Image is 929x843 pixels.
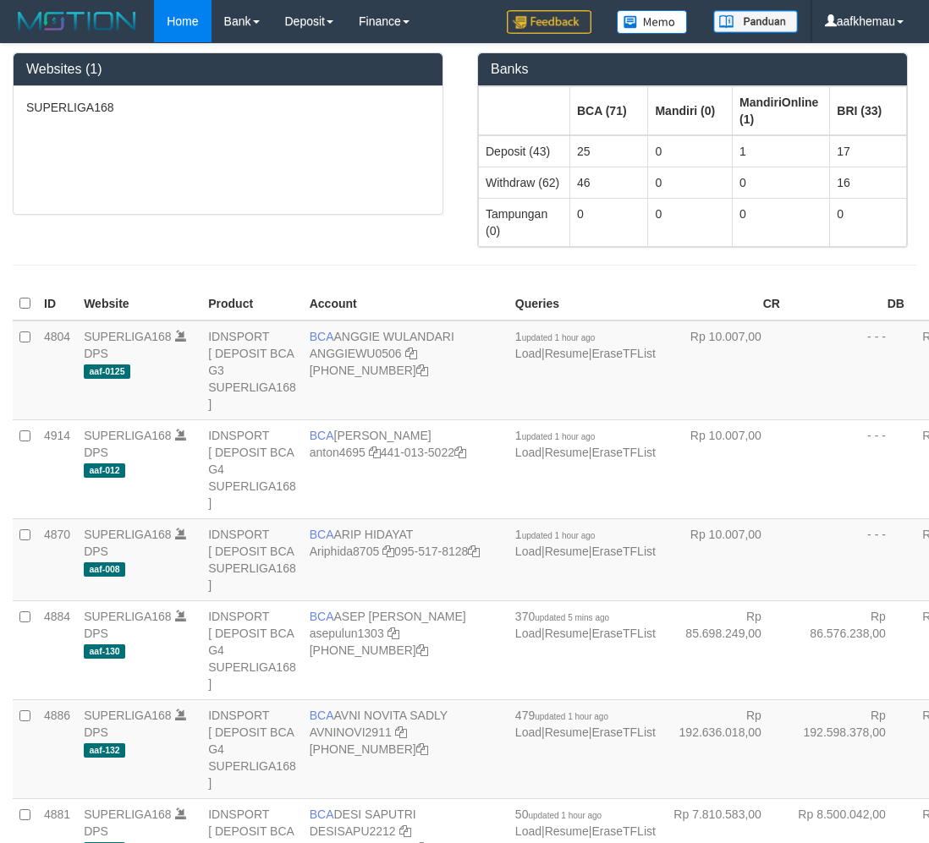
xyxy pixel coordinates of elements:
a: Copy 4062213373 to clipboard [416,364,428,377]
td: AVNI NOVITA SADLY [PHONE_NUMBER] [303,699,508,798]
td: DPS [77,600,201,699]
span: | | [515,610,656,640]
th: Group: activate to sort column ascending [733,86,830,135]
td: DPS [77,419,201,518]
span: | | [515,429,656,459]
span: 479 [515,709,608,722]
th: Group: activate to sort column ascending [570,86,648,135]
td: ANGGIE WULANDARI [PHONE_NUMBER] [303,320,508,420]
a: Load [515,627,541,640]
a: Resume [545,627,589,640]
span: 370 [515,610,609,623]
a: Load [515,347,541,360]
img: MOTION_logo.png [13,8,141,34]
td: Rp 85.698.249,00 [662,600,787,699]
td: IDNSPORT [ DEPOSIT BCA SUPERLIGA168 ] [201,518,303,600]
td: DPS [77,518,201,600]
td: - - - [787,419,911,518]
span: BCA [310,330,334,343]
a: SUPERLIGA168 [84,429,172,442]
a: EraseTFList [591,446,655,459]
span: | | [515,330,656,360]
a: Copy anton4695 to clipboard [369,446,381,459]
a: Resume [545,347,589,360]
a: asepulun1303 [310,627,384,640]
span: updated 1 hour ago [522,333,596,342]
span: 50 [515,807,602,821]
span: BCA [310,807,334,821]
span: BCA [310,528,334,541]
td: Rp 10.007,00 [662,419,787,518]
a: DESISAPU2212 [310,824,396,838]
a: Resume [545,824,589,838]
span: aaf-0125 [84,364,130,379]
th: Website [77,287,201,320]
td: 0 [733,198,830,246]
a: Resume [545,545,589,558]
td: 1 [733,135,830,167]
th: Account [303,287,508,320]
td: ARIP HIDAYAT 095-517-8128 [303,518,508,600]
a: anton4695 [310,446,366,459]
a: SUPERLIGA168 [84,709,172,722]
td: 4870 [37,518,77,600]
td: [PERSON_NAME] 441-013-5022 [303,419,508,518]
td: 25 [570,135,648,167]
td: Rp 10.007,00 [662,518,787,600]
td: 4914 [37,419,77,518]
img: Feedback.jpg [507,10,591,34]
h3: Websites (1) [26,62,430,77]
a: Copy 0955178128 to clipboard [468,545,480,558]
th: Queries [508,287,662,320]
td: IDNSPORT [ DEPOSIT BCA G3 SUPERLIGA168 ] [201,320,303,420]
h3: Banks [491,62,894,77]
td: 0 [648,167,733,198]
td: IDNSPORT [ DEPOSIT BCA G4 SUPERLIGA168 ] [201,699,303,798]
span: | | [515,528,656,558]
a: SUPERLIGA168 [84,807,172,821]
a: Load [515,545,541,558]
span: 1 [515,528,596,541]
span: aaf-130 [84,644,125,659]
a: SUPERLIGA168 [84,528,172,541]
td: Tampungan (0) [479,198,570,246]
p: SUPERLIGA168 [26,99,430,116]
span: updated 5 mins ago [535,613,609,622]
span: updated 1 hour ago [535,712,608,721]
span: 1 [515,330,596,343]
th: DB [787,287,911,320]
span: BCA [310,429,334,442]
th: CR [662,287,787,320]
a: Copy DESISAPU2212 to clipboard [399,824,411,838]
td: Deposit (43) [479,135,570,167]
a: EraseTFList [591,627,655,640]
td: - - - [787,320,911,420]
a: Ariphida8705 [310,545,380,558]
th: Group: activate to sort column ascending [648,86,733,135]
a: EraseTFList [591,545,655,558]
a: EraseTFList [591,347,655,360]
th: Group: activate to sort column ascending [479,86,570,135]
span: BCA [310,709,334,722]
td: DPS [77,320,201,420]
a: Resume [545,446,589,459]
a: Load [515,824,541,838]
a: SUPERLIGA168 [84,330,172,343]
a: Copy 4410135022 to clipboard [454,446,466,459]
td: 0 [733,167,830,198]
span: aaf-012 [84,463,125,478]
a: EraseTFList [591,725,655,739]
a: Resume [545,725,589,739]
a: AVNINOVI2911 [310,725,392,739]
span: | | [515,807,656,838]
a: Load [515,725,541,739]
a: Copy 4062281875 to clipboard [416,643,428,657]
td: 4886 [37,699,77,798]
td: Withdraw (62) [479,167,570,198]
a: EraseTFList [591,824,655,838]
span: updated 1 hour ago [528,811,602,820]
td: 4884 [37,600,77,699]
td: 4804 [37,320,77,420]
td: 17 [830,135,907,167]
img: Button%20Memo.svg [617,10,688,34]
